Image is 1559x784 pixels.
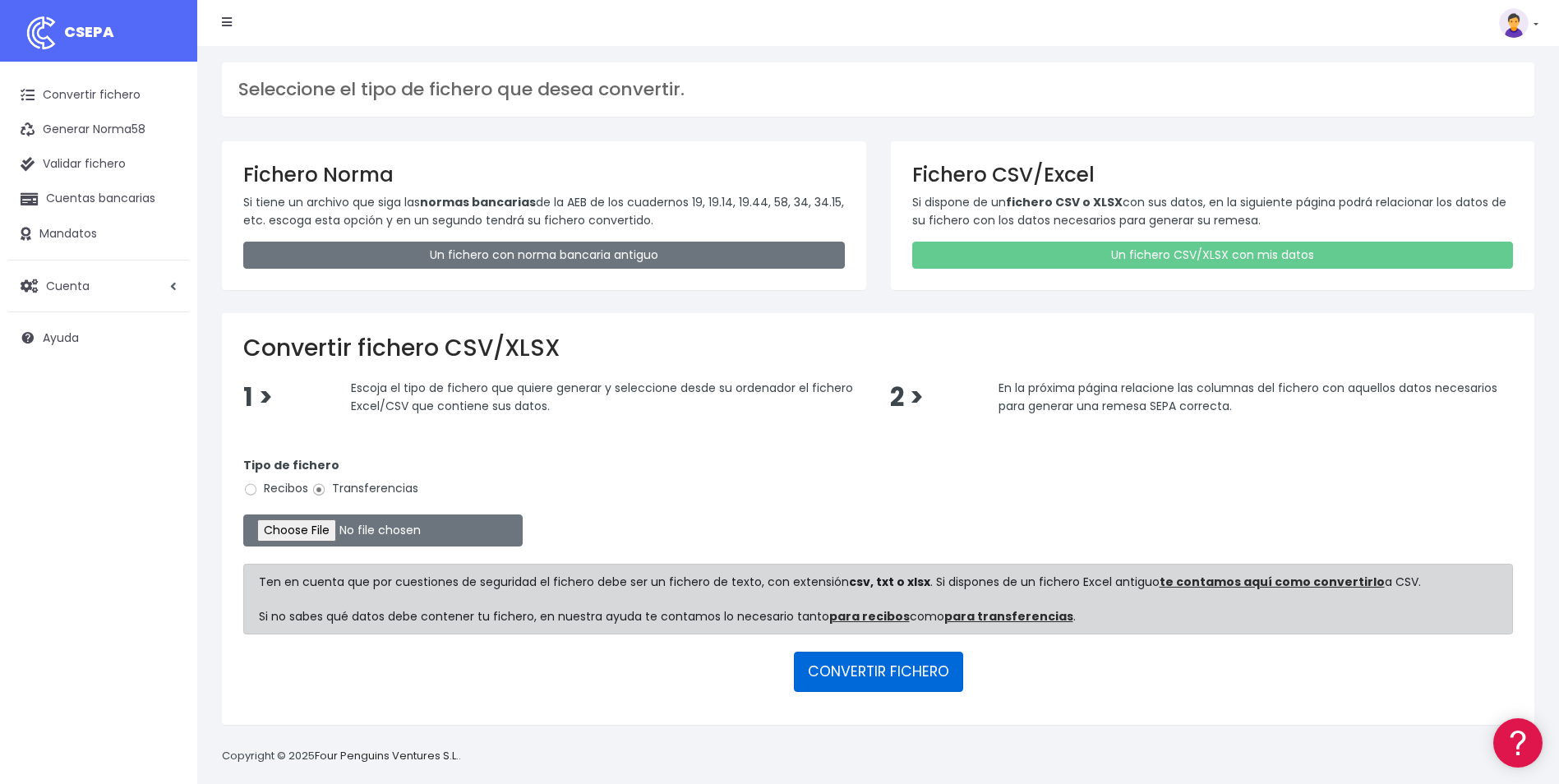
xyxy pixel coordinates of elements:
span: 1 > [243,380,273,415]
a: Un fichero con norma bancaria antiguo [243,242,845,269]
a: Generar Norma58 [8,113,189,147]
a: Mandatos [8,217,189,251]
strong: fichero CSV o XLSX [1006,194,1123,210]
a: Un fichero CSV/XLSX con mis datos [912,242,1514,269]
a: Four Penguins Ventures S.L. [315,748,459,763]
strong: Tipo de fichero [243,457,339,473]
label: Transferencias [311,480,418,497]
img: profile [1499,8,1529,38]
span: 2 > [890,380,924,415]
span: Ayuda [43,330,79,346]
h3: Fichero Norma [243,163,845,187]
span: Cuenta [46,277,90,293]
a: Cuenta [8,269,189,303]
a: Convertir fichero [8,78,189,113]
a: para transferencias [944,608,1073,625]
a: Cuentas bancarias [8,182,189,216]
strong: csv, txt o xlsx [849,574,930,590]
a: Ayuda [8,321,189,355]
button: CONVERTIR FICHERO [794,652,963,691]
span: CSEPA [64,21,114,42]
img: logo [21,12,62,53]
p: Copyright © 2025 . [222,748,461,765]
h3: Seleccione el tipo de fichero que desea convertir. [238,79,1518,100]
p: Si dispone de un con sus datos, en la siguiente página podrá relacionar los datos de su fichero c... [912,193,1514,230]
span: En la próxima página relacione las columnas del fichero con aquellos datos necesarios para genera... [999,380,1497,414]
a: para recibos [829,608,910,625]
a: Validar fichero [8,147,189,182]
a: te contamos aquí como convertirlo [1160,574,1385,590]
label: Recibos [243,480,308,497]
p: Si tiene un archivo que siga las de la AEB de los cuadernos 19, 19.14, 19.44, 58, 34, 34.15, etc.... [243,193,845,230]
span: Escoja el tipo de fichero que quiere generar y seleccione desde su ordenador el fichero Excel/CSV... [351,380,853,414]
h3: Fichero CSV/Excel [912,163,1514,187]
strong: normas bancarias [420,194,536,210]
div: Ten en cuenta que por cuestiones de seguridad el fichero debe ser un fichero de texto, con extens... [243,564,1513,634]
h2: Convertir fichero CSV/XLSX [243,334,1513,362]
